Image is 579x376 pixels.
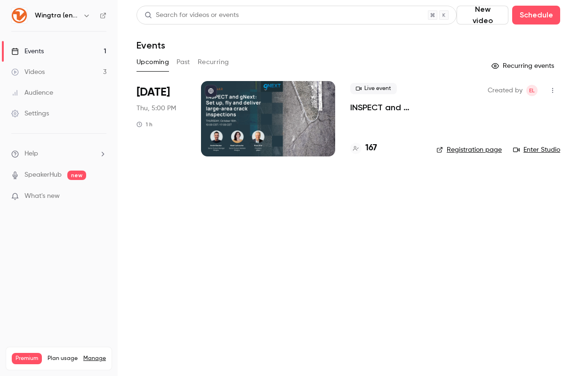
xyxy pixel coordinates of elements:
[67,171,86,180] span: new
[137,104,176,113] span: Thu, 5:00 PM
[512,6,560,25] button: Schedule
[83,355,106,362] a: Manage
[526,85,538,96] span: Emily Loosli
[24,191,60,201] span: What's new
[529,85,535,96] span: EL
[11,47,44,56] div: Events
[11,109,49,118] div: Settings
[12,8,27,23] img: Wingtra (english)
[350,142,377,155] a: 167
[48,355,78,362] span: Plan usage
[137,40,165,51] h1: Events
[365,142,377,155] h4: 167
[513,145,560,155] a: Enter Studio
[24,170,62,180] a: SpeakerHub
[198,55,229,70] button: Recurring
[145,10,239,20] div: Search for videos or events
[137,81,186,156] div: Oct 16 Thu, 5:00 PM (Europe/Zurich)
[11,88,53,98] div: Audience
[137,85,170,100] span: [DATE]
[350,83,397,94] span: Live event
[11,67,45,77] div: Videos
[436,145,502,155] a: Registration page
[12,353,42,364] span: Premium
[457,6,508,25] button: New video
[24,149,38,159] span: Help
[11,149,106,159] li: help-dropdown-opener
[177,55,190,70] button: Past
[137,55,169,70] button: Upcoming
[137,121,153,128] div: 1 h
[350,102,421,113] a: INSPECT and gNext: Set up, fly and deliver large-area crack inspections in a few clicks
[35,11,79,20] h6: Wingtra (english)
[487,58,560,74] button: Recurring events
[488,85,523,96] span: Created by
